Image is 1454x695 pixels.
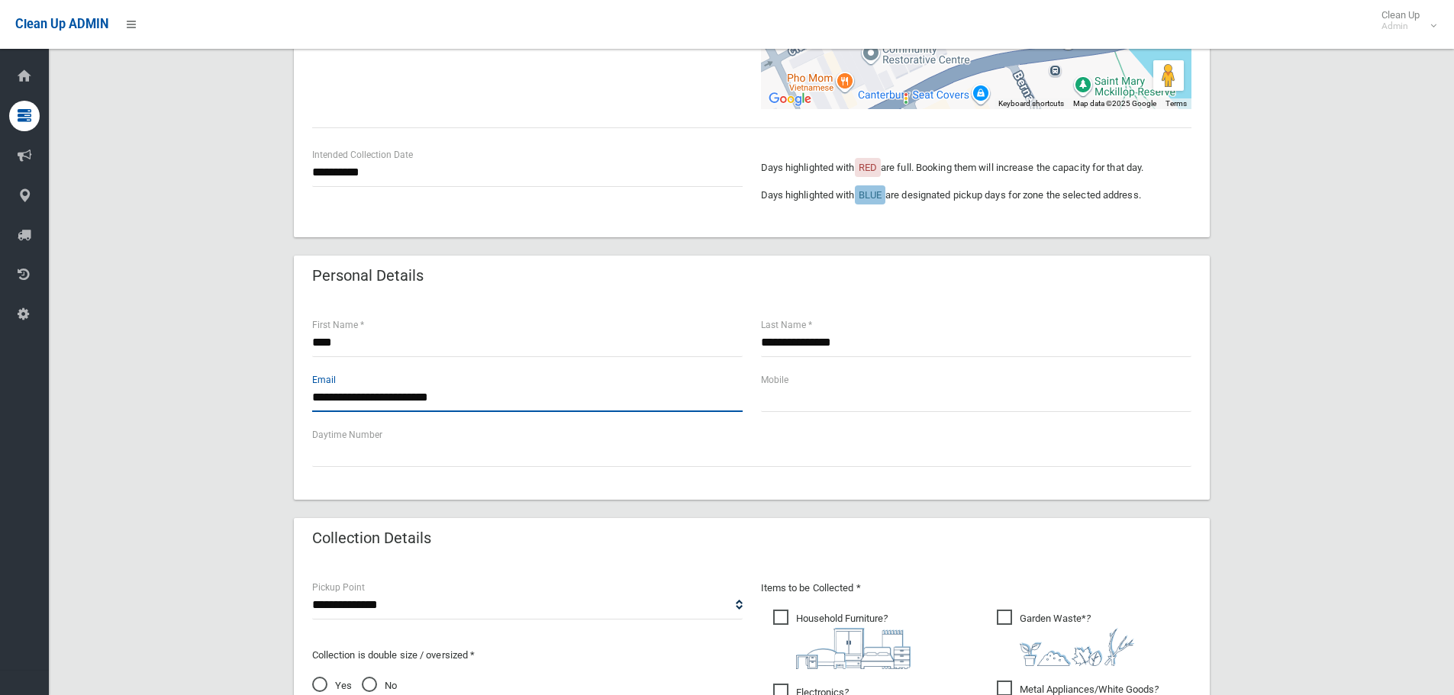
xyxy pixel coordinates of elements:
[1374,9,1435,32] span: Clean Up
[294,523,450,553] header: Collection Details
[312,677,352,695] span: Yes
[1165,99,1187,108] a: Terms (opens in new tab)
[1020,613,1134,666] i: ?
[998,98,1064,109] button: Keyboard shortcuts
[997,610,1134,666] span: Garden Waste*
[1020,628,1134,666] img: 4fd8a5c772b2c999c83690221e5242e0.png
[362,677,397,695] span: No
[294,261,442,291] header: Personal Details
[1381,21,1420,32] small: Admin
[761,579,1191,597] p: Items to be Collected *
[761,159,1191,177] p: Days highlighted with are full. Booking them will increase the capacity for that day.
[15,17,108,31] span: Clean Up ADMIN
[773,610,911,669] span: Household Furniture
[1073,99,1156,108] span: Map data ©2025 Google
[796,628,911,669] img: aa9efdbe659d29b613fca23ba79d85cb.png
[765,89,815,109] a: Open this area in Google Maps (opens a new window)
[796,613,911,669] i: ?
[859,189,882,201] span: BLUE
[761,186,1191,204] p: Days highlighted with are designated pickup days for zone the selected address.
[765,89,815,109] img: Google
[1153,60,1184,91] button: Drag Pegman onto the map to open Street View
[859,162,877,173] span: RED
[312,646,743,664] p: Collection is double size / oversized *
